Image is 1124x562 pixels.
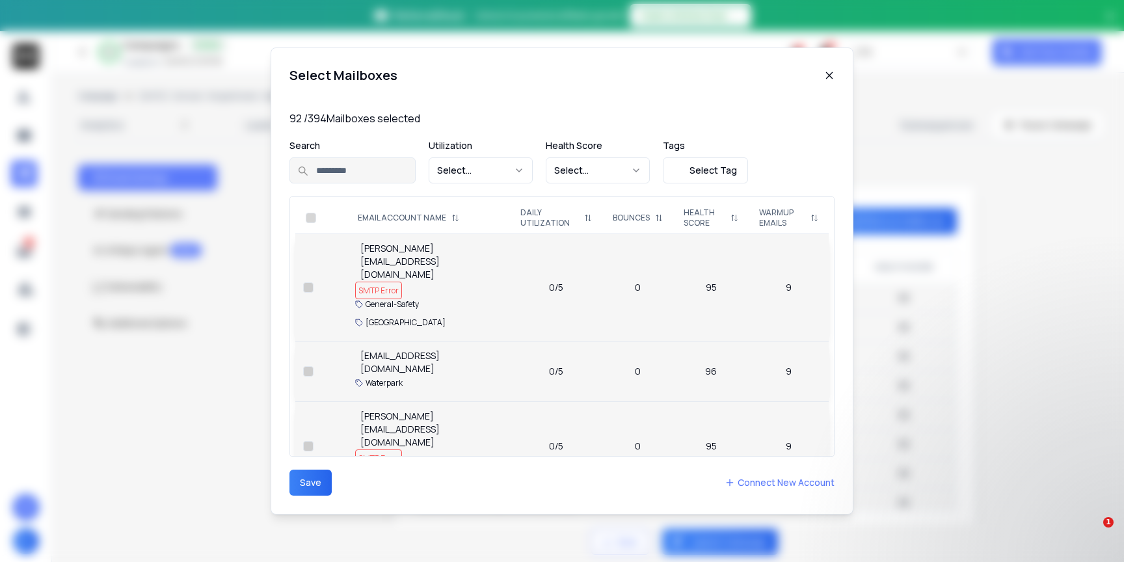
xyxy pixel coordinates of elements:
[1077,517,1108,548] iframe: Intercom live chat
[663,157,748,183] button: Select Tag
[289,66,397,85] h1: Select Mailboxes
[289,139,416,152] p: Search
[1103,517,1114,528] span: 1
[546,139,650,152] p: Health Score
[429,139,533,152] p: Utilization
[429,157,533,183] button: Select...
[663,139,748,152] p: Tags
[289,111,835,126] p: 92 / 394 Mailboxes selected
[546,157,650,183] button: Select...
